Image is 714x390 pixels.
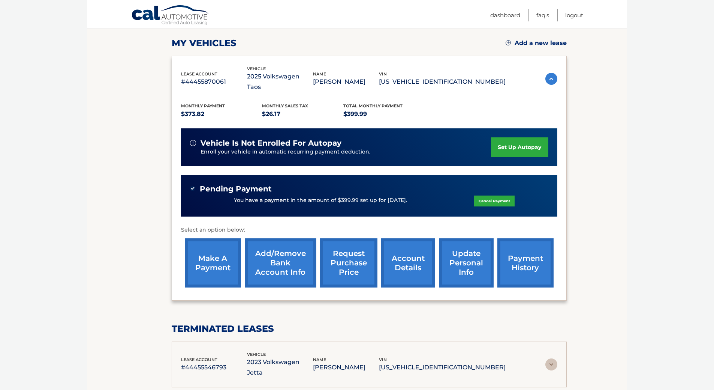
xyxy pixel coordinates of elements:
[181,357,217,362] span: lease account
[181,362,247,373] p: #44455546793
[491,137,548,157] a: set up autopay
[506,40,511,45] img: add.svg
[247,71,313,92] p: 2025 Volkswagen Taos
[379,77,506,87] p: [US_VEHICLE_IDENTIFICATION_NUMBER]
[536,9,549,21] a: FAQ's
[474,196,515,206] a: Cancel Payment
[234,196,407,205] p: You have a payment in the amount of $399.99 set up for [DATE].
[190,186,195,191] img: check-green.svg
[201,148,491,156] p: Enroll your vehicle in automatic recurring payment deduction.
[262,103,308,108] span: Monthly sales Tax
[379,357,387,362] span: vin
[201,139,341,148] span: vehicle is not enrolled for autopay
[245,238,316,288] a: Add/Remove bank account info
[343,109,425,119] p: $399.99
[313,71,326,77] span: name
[247,66,266,71] span: vehicle
[545,73,557,85] img: accordion-active.svg
[262,109,343,119] p: $26.17
[181,109,262,119] p: $373.82
[181,77,247,87] p: #44455870061
[565,9,583,21] a: Logout
[247,357,313,378] p: 2023 Volkswagen Jetta
[379,71,387,77] span: vin
[247,352,266,357] span: vehicle
[190,140,196,146] img: alert-white.svg
[379,362,506,373] p: [US_VEHICLE_IDENTIFICATION_NUMBER]
[172,323,567,334] h2: terminated leases
[181,71,217,77] span: lease account
[200,184,272,194] span: Pending Payment
[490,9,520,21] a: Dashboard
[172,38,237,49] h2: my vehicles
[313,362,379,373] p: [PERSON_NAME]
[181,226,557,235] p: Select an option below:
[313,357,326,362] span: name
[181,103,225,108] span: Monthly Payment
[185,238,241,288] a: make a payment
[343,103,403,108] span: Total Monthly Payment
[381,238,435,288] a: account details
[506,39,567,47] a: Add a new lease
[320,238,377,288] a: request purchase price
[545,358,557,370] img: accordion-rest.svg
[497,238,554,288] a: payment history
[131,5,210,27] a: Cal Automotive
[439,238,494,288] a: update personal info
[313,77,379,87] p: [PERSON_NAME]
